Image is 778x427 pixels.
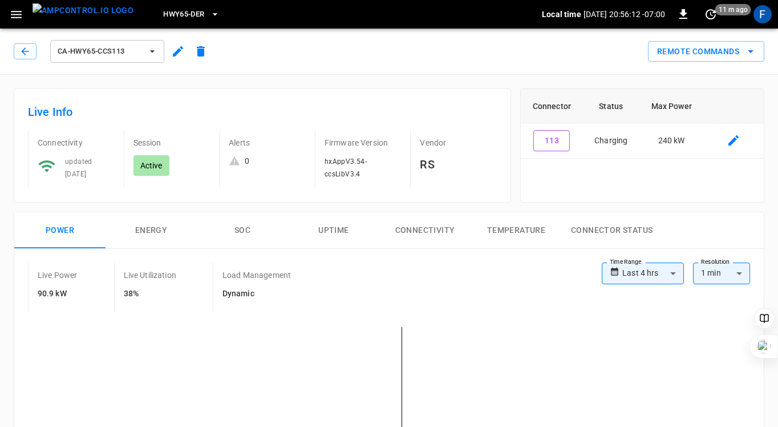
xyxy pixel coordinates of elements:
div: Last 4 hrs [622,263,684,284]
button: Power [14,212,106,249]
span: updated [DATE] [65,158,92,178]
p: [DATE] 20:56:12 -07:00 [583,9,665,20]
button: ca-hwy65-ccs113 [50,40,164,63]
span: HWY65-DER [163,8,204,21]
button: HWY65-DER [159,3,224,26]
h6: Dynamic [222,288,291,300]
button: Uptime [288,212,379,249]
h6: Live Info [28,103,497,121]
p: Firmware Version [325,137,402,148]
p: Load Management [222,269,291,281]
button: SOC [197,212,288,249]
td: 240 kW [639,123,704,159]
label: Time Range [610,257,642,267]
button: Energy [106,212,197,249]
button: 113 [533,130,570,151]
div: profile-icon [753,5,772,23]
button: set refresh interval [702,5,720,23]
p: Local time [542,9,581,20]
p: Connectivity [38,137,115,148]
label: Resolution [701,257,730,267]
p: Session [133,137,210,148]
p: Alerts [229,137,306,148]
button: Connector Status [562,212,662,249]
div: 1 min [693,263,750,284]
p: Live Utilization [124,269,176,281]
button: Temperature [471,212,562,249]
p: Vendor [420,137,497,148]
div: remote commands options [648,41,764,62]
th: Max Power [639,89,704,123]
span: ca-hwy65-ccs113 [58,45,142,58]
td: Charging [583,123,639,159]
h6: 38% [124,288,176,300]
img: ampcontrol.io logo [33,3,133,18]
button: Connectivity [379,212,471,249]
th: Connector [521,89,583,123]
span: 11 m ago [715,4,751,15]
button: Remote Commands [648,41,764,62]
table: connector table [521,89,764,159]
h6: RS [420,155,497,174]
span: hxAppV3.54-ccsLibV3.4 [325,158,367,178]
h6: 90.9 kW [38,288,78,300]
p: Live Power [38,269,78,281]
div: 0 [245,155,249,167]
th: Status [583,89,639,123]
p: Active [140,160,163,171]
